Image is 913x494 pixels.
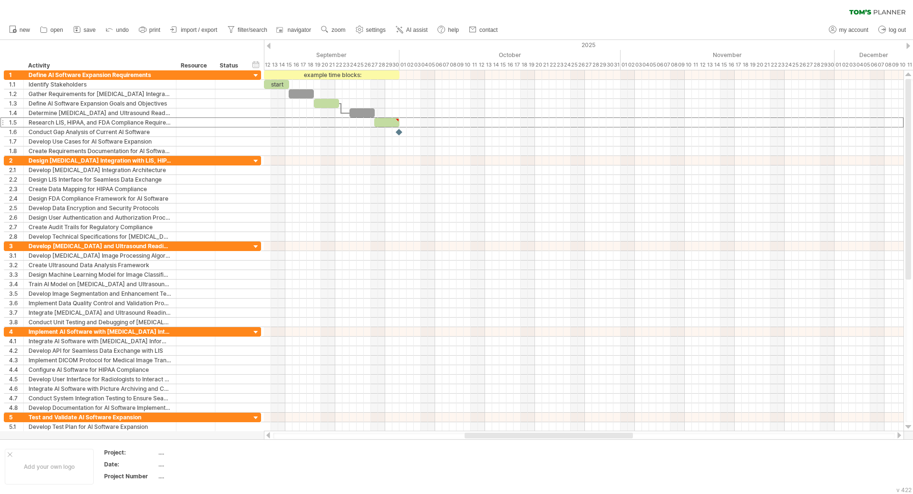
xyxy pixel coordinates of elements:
div: Design LIS Interface for Seamless Data Exchange [29,175,171,184]
div: Conduct Gap Analysis of Current AI Software [29,127,171,136]
div: Develop API for Seamless Data Exchange with LIS [29,346,171,355]
a: save [71,24,98,36]
div: Saturday, 25 October 2025 [571,60,578,70]
div: Thursday, 13 November 2025 [706,60,713,70]
div: 3.2 [9,261,23,270]
div: Sunday, 21 September 2025 [328,60,335,70]
span: settings [366,27,386,33]
div: 1.6 [9,127,23,136]
div: 3.1 [9,251,23,260]
div: 5.1 [9,422,23,431]
div: Wednesday, 8 October 2025 [449,60,456,70]
div: Project Number [104,472,156,480]
div: Wednesday, 19 November 2025 [749,60,756,70]
div: Sunday, 9 November 2025 [678,60,685,70]
div: 2.6 [9,213,23,222]
div: Wednesday, 1 October 2025 [399,60,407,70]
div: Monday, 15 September 2025 [285,60,292,70]
div: Integrate AI Software with [MEDICAL_DATA] Information System (RIS) [29,337,171,346]
div: Thursday, 27 November 2025 [806,60,813,70]
div: Define AI Software Expansion Goals and Objectives [29,99,171,108]
div: Sunday, 7 December 2025 [877,60,884,70]
div: Sunday, 2 November 2025 [628,60,635,70]
div: Monday, 10 November 2025 [685,60,692,70]
div: Thursday, 30 October 2025 [606,60,613,70]
div: Sunday, 28 September 2025 [378,60,385,70]
div: Saturday, 13 September 2025 [271,60,278,70]
span: undo [116,27,129,33]
div: 2.1 [9,165,23,174]
div: Integrate [MEDICAL_DATA] and Ultrasound Reading Capabilities with AI Software [29,308,171,317]
div: Gather Requirements for [MEDICAL_DATA] Integration [29,89,171,98]
div: Saturday, 1 November 2025 [621,60,628,70]
div: 2 [9,156,23,165]
div: 5 [9,413,23,422]
div: Project: [104,448,156,456]
div: Wednesday, 26 November 2025 [799,60,806,70]
div: November 2025 [621,50,835,60]
div: Monday, 22 September 2025 [335,60,342,70]
div: 4.3 [9,356,23,365]
div: 1.7 [9,137,23,146]
div: Integrate AI Software with Picture Archiving and Communication System (PACS) [29,384,171,393]
div: Create Data Mapping for HIPAA Compliance [29,184,171,194]
div: Add your own logo [5,449,94,484]
span: print [149,27,160,33]
div: Create Audit Trails for Regulatory Compliance [29,223,171,232]
div: Monday, 1 December 2025 [835,60,842,70]
div: Determine [MEDICAL_DATA] and Ultrasound Reading Capabilities [29,108,171,117]
div: Create Requirements Documentation for AI Software Expansion [29,146,171,155]
div: 1.5 [9,118,23,127]
div: Implement Data Quality Control and Validation Process [29,299,171,308]
div: Friday, 19 September 2025 [314,60,321,70]
div: Saturday, 20 September 2025 [321,60,328,70]
span: log out [889,27,906,33]
div: Friday, 26 September 2025 [364,60,371,70]
div: September 2025 [185,50,399,60]
div: Tuesday, 28 October 2025 [592,60,599,70]
div: 2.8 [9,232,23,241]
div: Identify Stakeholders [29,80,171,89]
div: Develop [MEDICAL_DATA] Integration Architecture [29,165,171,174]
div: Develop Image Segmentation and Enhancement Techniques [29,289,171,298]
div: Monday, 6 October 2025 [435,60,442,70]
div: Activity [28,61,171,70]
div: 1.4 [9,108,23,117]
div: Thursday, 25 September 2025 [357,60,364,70]
div: Saturday, 4 October 2025 [421,60,428,70]
div: Tuesday, 23 September 2025 [342,60,350,70]
div: Conduct System Integration Testing to Ensure Seamless Data Flow [29,394,171,403]
div: Sunday, 19 October 2025 [528,60,535,70]
div: Thursday, 11 December 2025 [906,60,913,70]
a: settings [353,24,389,36]
div: October 2025 [399,50,621,60]
div: Sunday, 23 November 2025 [777,60,785,70]
div: Saturday, 29 November 2025 [820,60,827,70]
div: Tuesday, 4 November 2025 [642,60,649,70]
div: Develop Use Cases for AI Software Expansion [29,137,171,146]
div: Tuesday, 11 November 2025 [692,60,699,70]
div: Tuesday, 16 September 2025 [292,60,300,70]
div: Tuesday, 21 October 2025 [542,60,549,70]
div: Monday, 20 October 2025 [535,60,542,70]
div: Monday, 17 November 2025 [735,60,742,70]
div: Friday, 24 October 2025 [563,60,571,70]
div: 4.2 [9,346,23,355]
div: Wednesday, 22 October 2025 [549,60,556,70]
div: 2.4 [9,194,23,203]
div: Thursday, 23 October 2025 [556,60,563,70]
div: 4.4 [9,365,23,374]
div: Monday, 8 December 2025 [884,60,892,70]
div: Saturday, 22 November 2025 [770,60,777,70]
div: 1.1 [9,80,23,89]
a: open [38,24,66,36]
div: Thursday, 18 September 2025 [307,60,314,70]
div: 1.3 [9,99,23,108]
div: 2.2 [9,175,23,184]
div: Wednesday, 3 December 2025 [849,60,856,70]
span: open [50,27,63,33]
div: Implement DICOM Protocol for Medical Image Transfer [29,356,171,365]
div: Thursday, 2 October 2025 [407,60,414,70]
div: Friday, 17 October 2025 [514,60,521,70]
div: Thursday, 16 October 2025 [506,60,514,70]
